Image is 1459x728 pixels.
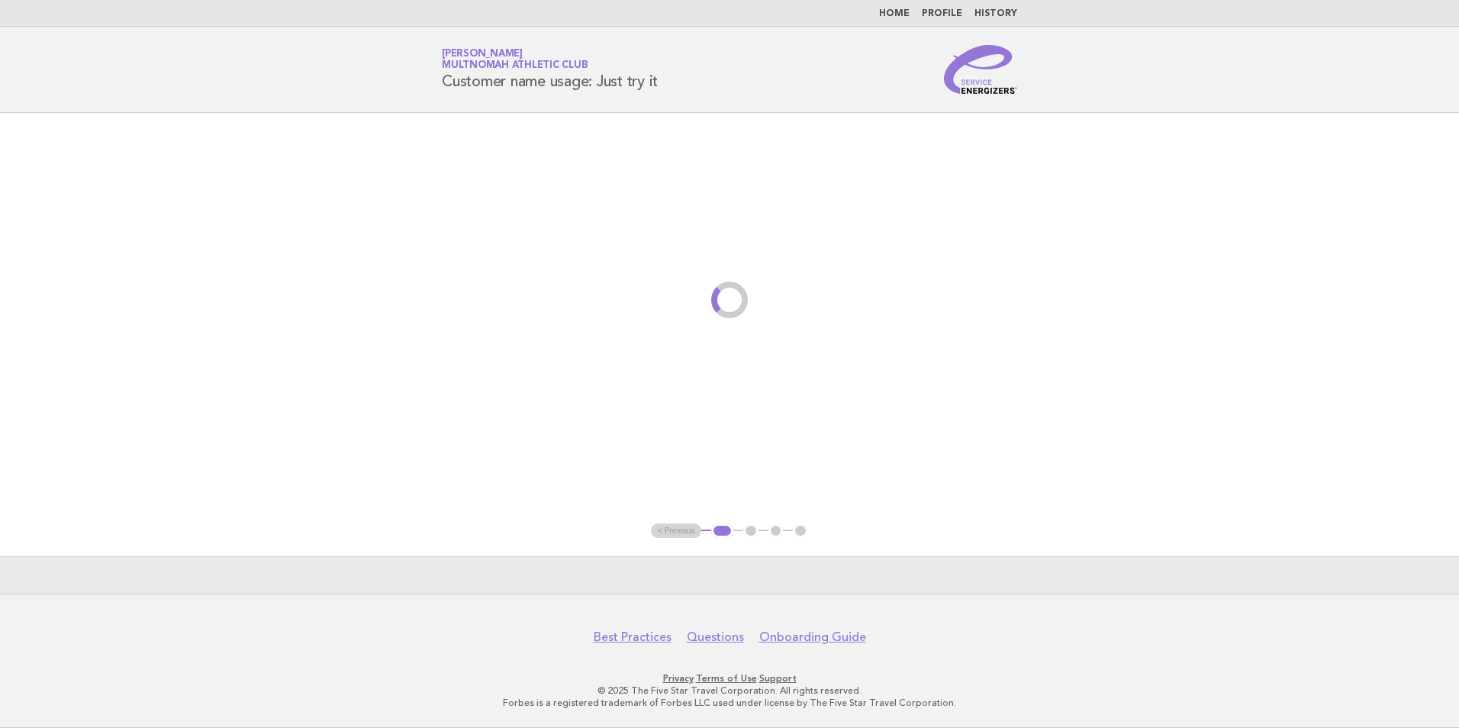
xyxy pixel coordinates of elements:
[879,9,910,18] a: Home
[922,9,962,18] a: Profile
[663,673,694,684] a: Privacy
[759,673,797,684] a: Support
[262,672,1197,685] p: · ·
[442,61,588,71] span: Multnomah Athletic Club
[687,630,744,645] a: Questions
[944,45,1017,94] img: Service Energizers
[696,673,757,684] a: Terms of Use
[594,630,672,645] a: Best Practices
[442,49,588,70] a: [PERSON_NAME]Multnomah Athletic Club
[262,697,1197,709] p: Forbes is a registered trademark of Forbes LLC used under license by The Five Star Travel Corpora...
[442,50,658,89] h1: Customer name usage: Just try it
[262,685,1197,697] p: © 2025 The Five Star Travel Corporation. All rights reserved.
[974,9,1017,18] a: History
[759,630,866,645] a: Onboarding Guide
